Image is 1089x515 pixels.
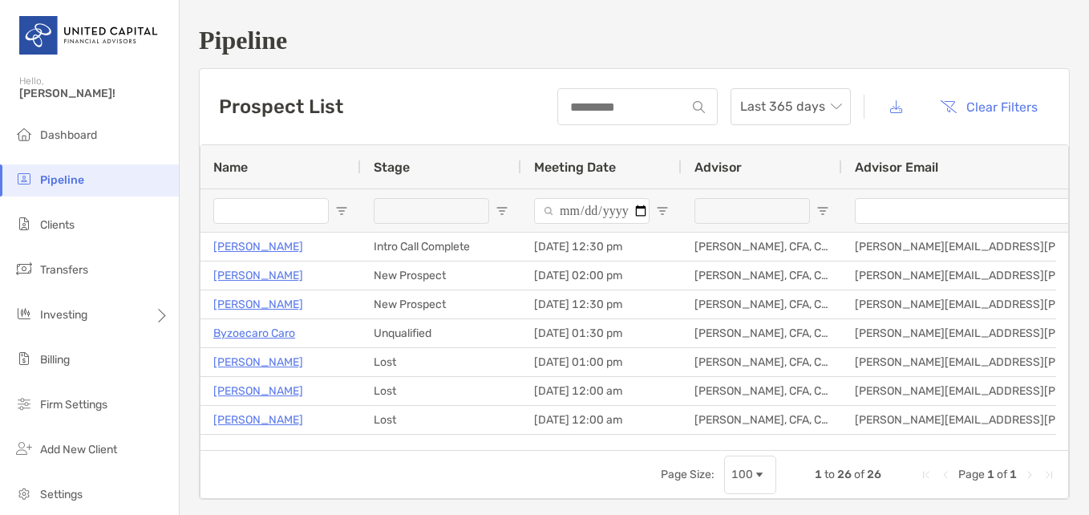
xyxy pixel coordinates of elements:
[928,89,1050,124] button: Clear Filters
[14,259,34,278] img: transfers icon
[40,488,83,501] span: Settings
[1023,468,1036,481] div: Next Page
[1010,468,1017,481] span: 1
[496,205,508,217] button: Open Filter Menu
[694,160,742,175] span: Advisor
[40,353,70,367] span: Billing
[213,198,329,224] input: Name Filter Input
[997,468,1007,481] span: of
[14,439,34,458] img: add_new_client icon
[682,377,842,405] div: [PERSON_NAME], CFA, CFP®
[213,160,248,175] span: Name
[14,124,34,144] img: dashboard icon
[521,377,682,405] div: [DATE] 12:00 am
[867,468,881,481] span: 26
[14,349,34,368] img: billing icon
[14,304,34,323] img: investing icon
[521,319,682,347] div: [DATE] 01:30 pm
[361,319,521,347] div: Unqualified
[855,160,938,175] span: Advisor Email
[661,468,715,481] div: Page Size:
[1042,468,1055,481] div: Last Page
[19,6,160,64] img: United Capital Logo
[521,348,682,376] div: [DATE] 01:00 pm
[837,468,852,481] span: 26
[816,205,829,217] button: Open Filter Menu
[693,101,705,113] img: input icon
[361,262,521,290] div: New Prospect
[682,348,842,376] div: [PERSON_NAME], CFA, CFP®
[14,214,34,233] img: clients icon
[521,233,682,261] div: [DATE] 12:30 pm
[534,198,650,224] input: Meeting Date Filter Input
[213,266,303,286] a: [PERSON_NAME]
[724,456,776,494] div: Page Size
[682,435,842,463] div: [PERSON_NAME], CFA, CFP®
[682,406,842,434] div: [PERSON_NAME], CFA, CFP®
[361,233,521,261] div: Intro Call Complete
[361,377,521,405] div: Lost
[40,218,75,232] span: Clients
[534,160,616,175] span: Meeting Date
[521,406,682,434] div: [DATE] 12:00 am
[40,443,117,456] span: Add New Client
[213,323,295,343] a: Byzoecaro Caro
[656,205,669,217] button: Open Filter Menu
[213,294,303,314] a: [PERSON_NAME]
[213,381,303,401] a: [PERSON_NAME]
[682,233,842,261] div: [PERSON_NAME], CFA, CFP®
[824,468,835,481] span: to
[213,237,303,257] a: [PERSON_NAME]
[958,468,985,481] span: Page
[40,398,107,412] span: Firm Settings
[854,468,864,481] span: of
[361,348,521,376] div: Lost
[40,128,97,142] span: Dashboard
[40,308,87,322] span: Investing
[987,468,994,481] span: 1
[939,468,952,481] div: Previous Page
[682,290,842,318] div: [PERSON_NAME], CFA, CFP®
[40,263,88,277] span: Transfers
[740,89,841,124] span: Last 365 days
[14,169,34,189] img: pipeline icon
[920,468,933,481] div: First Page
[521,435,682,463] div: [DATE] 12:30 am
[213,352,303,372] a: [PERSON_NAME]
[199,26,1070,55] h1: Pipeline
[361,406,521,434] div: Lost
[521,262,682,290] div: [DATE] 02:00 pm
[40,173,84,187] span: Pipeline
[361,435,521,463] div: Unqualified
[213,410,303,430] a: [PERSON_NAME]
[19,87,169,100] span: [PERSON_NAME]!
[14,394,34,413] img: firm-settings icon
[815,468,822,481] span: 1
[682,262,842,290] div: [PERSON_NAME], CFA, CFP®
[521,290,682,318] div: [DATE] 12:30 pm
[731,468,753,481] div: 100
[682,319,842,347] div: [PERSON_NAME], CFA, CFP®
[14,484,34,503] img: settings icon
[374,160,410,175] span: Stage
[219,95,343,118] h3: Prospect List
[335,205,348,217] button: Open Filter Menu
[361,290,521,318] div: New Prospect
